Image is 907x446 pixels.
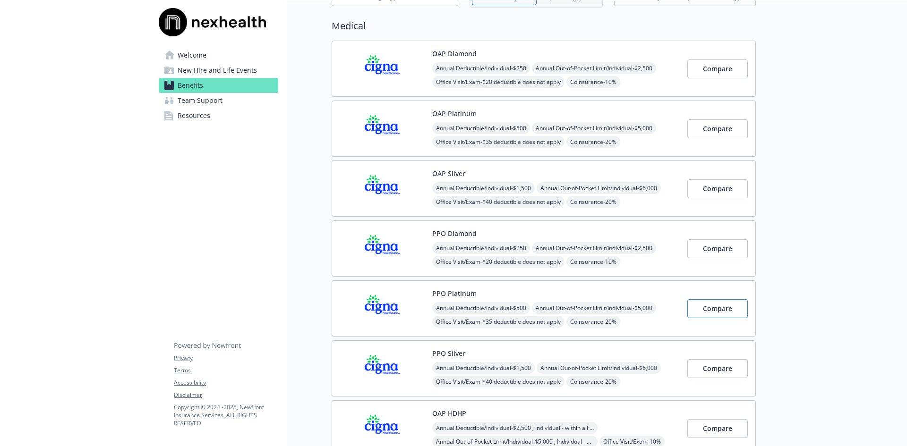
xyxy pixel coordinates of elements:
span: Benefits [178,78,203,93]
span: Coinsurance - 20% [566,316,620,328]
button: Compare [687,179,748,198]
button: OAP Diamond [432,49,477,59]
span: Coinsurance - 20% [566,136,620,148]
button: Compare [687,119,748,138]
span: Compare [703,184,732,193]
span: Office Visit/Exam - $35 deductible does not apply [432,316,565,328]
h2: Medical [332,19,756,33]
span: Coinsurance - 10% [566,256,620,268]
a: Benefits [159,78,278,93]
span: Office Visit/Exam - $20 deductible does not apply [432,256,565,268]
img: CIGNA carrier logo [340,168,425,209]
span: Compare [703,64,732,73]
span: Annual Out-of-Pocket Limit/Individual - $5,000 [532,302,656,314]
span: Annual Deductible/Individual - $1,500 [432,182,535,194]
a: Accessibility [174,379,278,387]
img: CIGNA carrier logo [340,49,425,89]
span: Coinsurance - 10% [566,76,620,88]
button: Compare [687,359,748,378]
a: Resources [159,108,278,123]
a: Team Support [159,93,278,108]
span: New Hire and Life Events [178,63,257,78]
span: Resources [178,108,210,123]
span: Office Visit/Exam - $40 deductible does not apply [432,376,565,387]
span: Coinsurance - 20% [566,196,620,208]
span: Annual Out-of-Pocket Limit/Individual - $5,000 [532,122,656,134]
img: CIGNA carrier logo [340,288,425,328]
span: Annual Deductible/Individual - $500 [432,122,530,134]
span: Annual Out-of-Pocket Limit/Individual - $2,500 [532,62,656,74]
span: Annual Deductible/Individual - $500 [432,302,530,314]
button: PPO Silver [432,348,465,358]
button: PPO Diamond [432,228,477,238]
span: Office Visit/Exam - $20 deductible does not apply [432,76,565,88]
a: New Hire and Life Events [159,63,278,78]
span: Annual Out-of-Pocket Limit/Individual - $2,500 [532,242,656,254]
span: Annual Deductible/Individual - $250 [432,62,530,74]
span: Annual Deductible/Individual - $2,500 ; Individual - within a Family: $3,300 [432,422,598,434]
button: OAP Platinum [432,109,477,118]
a: Welcome [159,48,278,63]
span: Compare [703,124,732,133]
span: Compare [703,244,732,253]
span: Annual Deductible/Individual - $250 [432,242,530,254]
button: Compare [687,419,748,438]
span: Welcome [178,48,206,63]
span: Annual Out-of-Pocket Limit/Individual - $6,000 [537,182,661,194]
img: CIGNA carrier logo [340,109,425,149]
a: Terms [174,366,278,375]
span: Annual Out-of-Pocket Limit/Individual - $6,000 [537,362,661,374]
button: OAP Silver [432,168,465,178]
span: Compare [703,364,732,373]
button: Compare [687,239,748,258]
a: Disclaimer [174,391,278,399]
span: Office Visit/Exam - $35 deductible does not apply [432,136,565,148]
button: PPO Platinum [432,288,477,298]
span: Compare [703,424,732,433]
button: Compare [687,59,748,78]
span: Compare [703,304,732,313]
span: Annual Deductible/Individual - $1,500 [432,362,535,374]
img: CIGNA carrier logo [340,228,425,269]
span: Team Support [178,93,222,108]
button: OAP HDHP [432,408,466,418]
span: Office Visit/Exam - $40 deductible does not apply [432,196,565,208]
a: Privacy [174,354,278,362]
span: Coinsurance - 20% [566,376,620,387]
p: Copyright © 2024 - 2025 , Newfront Insurance Services, ALL RIGHTS RESERVED [174,403,278,427]
img: CIGNA carrier logo [340,348,425,388]
button: Compare [687,299,748,318]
